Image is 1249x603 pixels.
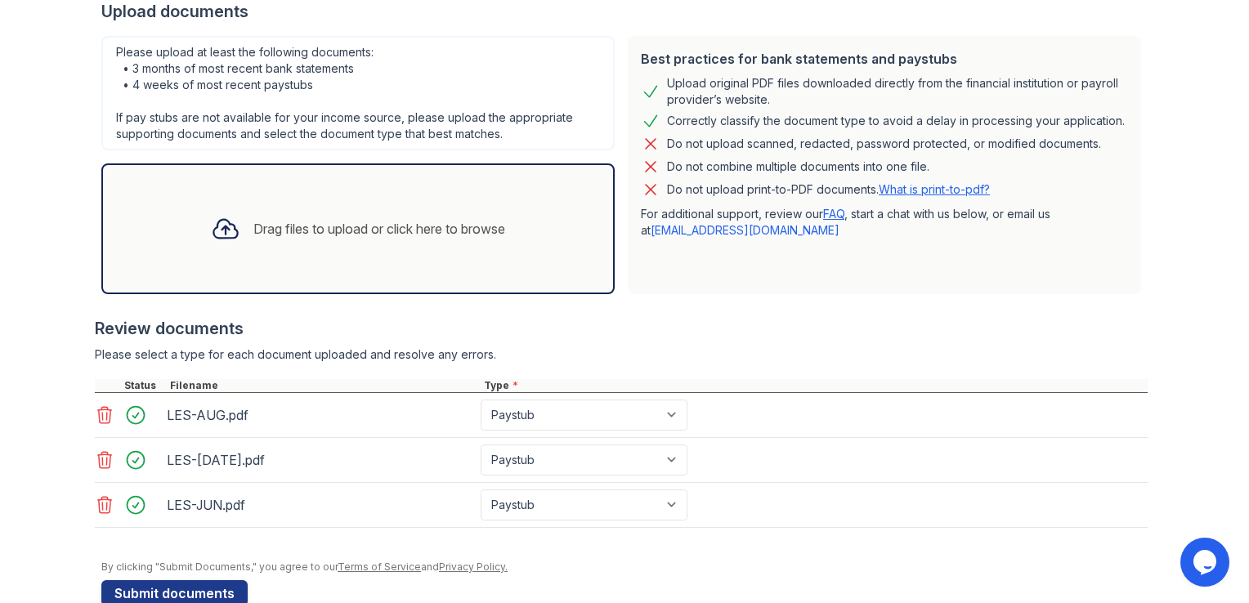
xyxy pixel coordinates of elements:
div: Review documents [95,317,1148,340]
div: Do not upload scanned, redacted, password protected, or modified documents. [667,134,1101,154]
a: [EMAIL_ADDRESS][DOMAIN_NAME] [651,223,839,237]
div: Please upload at least the following documents: • 3 months of most recent bank statements • 4 wee... [101,36,615,150]
div: Status [121,379,167,392]
div: Correctly classify the document type to avoid a delay in processing your application. [667,111,1125,131]
div: Upload original PDF files downloaded directly from the financial institution or payroll provider’... [667,75,1128,108]
p: For additional support, review our , start a chat with us below, or email us at [641,206,1128,239]
div: Please select a type for each document uploaded and resolve any errors. [95,346,1148,363]
div: Best practices for bank statements and paystubs [641,49,1128,69]
iframe: chat widget [1180,538,1233,587]
a: FAQ [823,207,844,221]
a: Privacy Policy. [439,561,508,573]
div: LES-JUN.pdf [167,492,474,518]
div: Type [481,379,1148,392]
a: Terms of Service [338,561,421,573]
div: LES-AUG.pdf [167,402,474,428]
div: By clicking "Submit Documents," you agree to our and [101,561,1148,574]
div: Drag files to upload or click here to browse [253,219,505,239]
div: Filename [167,379,481,392]
a: What is print-to-pdf? [879,182,990,196]
div: LES-[DATE].pdf [167,447,474,473]
div: Do not combine multiple documents into one file. [667,157,929,176]
p: Do not upload print-to-PDF documents. [667,181,990,198]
